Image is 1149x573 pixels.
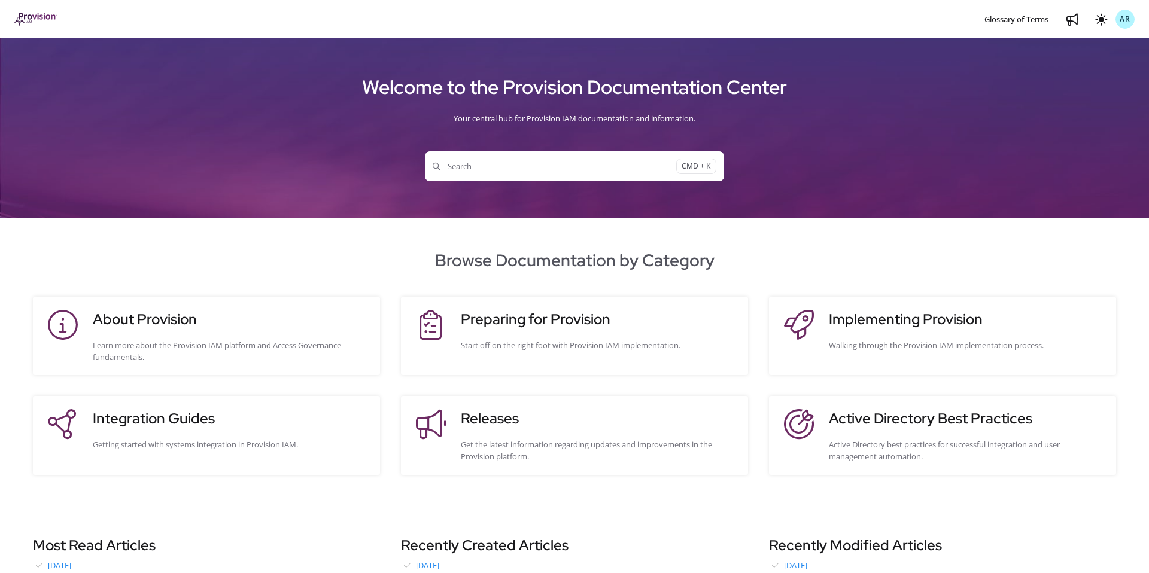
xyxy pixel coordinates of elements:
h3: Active Directory Best Practices [829,408,1104,429]
img: brand logo [14,13,57,26]
div: Active Directory best practices for successful integration and user management automation. [829,438,1104,462]
a: Implementing ProvisionWalking through the Provision IAM implementation process. [781,309,1104,363]
a: Project logo [14,13,57,26]
span: AR [1120,14,1130,25]
h3: Releases [461,408,736,429]
div: Start off on the right foot with Provision IAM implementation. [461,339,736,351]
button: Theme options [1092,10,1111,29]
button: SearchCMD + K [425,151,724,181]
h3: Recently Modified Articles [769,535,1116,556]
div: Get the latest information regarding updates and improvements in the Provision platform. [461,438,736,462]
a: Integration GuidesGetting started with systems integration in Provision IAM. [45,408,368,462]
h3: Recently Created Articles [401,535,748,556]
span: Search [433,160,676,172]
div: Walking through the Provision IAM implementation process. [829,339,1104,351]
div: Learn more about the Provision IAM platform and Access Governance fundamentals. [93,339,368,363]
div: Getting started with systems integration in Provision IAM. [93,438,368,450]
h3: Integration Guides [93,408,368,429]
span: Glossary of Terms [984,14,1048,25]
div: Your central hub for Provision IAM documentation and information. [14,103,1135,133]
a: Active Directory Best PracticesActive Directory best practices for successful integration and use... [781,408,1104,462]
button: AR [1115,10,1135,29]
h3: Most Read Articles [33,535,380,556]
h2: Browse Documentation by Category [14,248,1135,273]
a: About ProvisionLearn more about the Provision IAM platform and Access Governance fundamentals. [45,309,368,363]
span: CMD + K [676,159,716,175]
a: ReleasesGet the latest information regarding updates and improvements in the Provision platform. [413,408,736,462]
a: Preparing for ProvisionStart off on the right foot with Provision IAM implementation. [413,309,736,363]
h3: About Provision [93,309,368,330]
h3: Implementing Provision [829,309,1104,330]
a: Whats new [1063,10,1082,29]
h3: Preparing for Provision [461,309,736,330]
h1: Welcome to the Provision Documentation Center [14,71,1135,103]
